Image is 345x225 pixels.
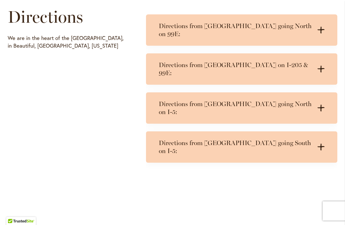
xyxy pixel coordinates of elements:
[8,53,127,165] iframe: Directions to Swan Island Dahlias
[146,14,337,46] summary: Directions from [GEOGRAPHIC_DATA] going North on 99E:
[146,53,337,85] summary: Directions from [GEOGRAPHIC_DATA] on I-205 & 99E:
[159,139,312,155] h3: Directions from [GEOGRAPHIC_DATA] going South on I-5:
[146,131,337,163] summary: Directions from [GEOGRAPHIC_DATA] going South on I-5:
[8,34,127,50] p: We are in the heart of the [GEOGRAPHIC_DATA], in Beautiful, [GEOGRAPHIC_DATA], [US_STATE]
[8,7,127,27] h1: Directions
[159,100,312,116] h3: Directions from [GEOGRAPHIC_DATA] going North on I-5:
[146,92,337,124] summary: Directions from [GEOGRAPHIC_DATA] going North on I-5:
[159,22,312,38] h3: Directions from [GEOGRAPHIC_DATA] going North on 99E:
[159,61,312,77] h3: Directions from [GEOGRAPHIC_DATA] on I-205 & 99E:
